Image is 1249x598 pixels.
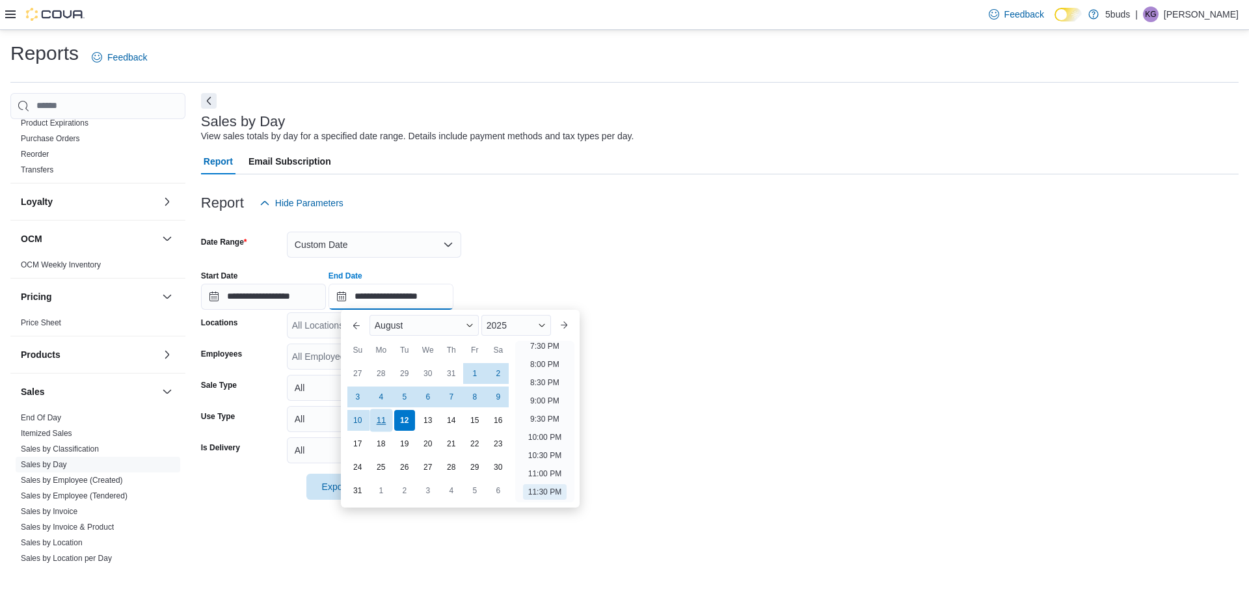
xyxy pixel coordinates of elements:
[464,340,485,360] div: Fr
[21,134,80,143] a: Purchase Orders
[347,340,368,360] div: Su
[347,410,368,431] div: day-10
[21,118,88,128] a: Product Expirations
[441,457,462,478] div: day-28
[371,457,392,478] div: day-25
[375,320,403,331] span: August
[347,387,368,407] div: day-3
[21,290,51,303] h3: Pricing
[306,474,379,500] button: Export
[1135,7,1138,22] p: |
[418,363,438,384] div: day-30
[464,387,485,407] div: day-8
[523,429,567,445] li: 10:00 PM
[488,433,509,454] div: day-23
[314,474,371,500] span: Export
[1105,7,1130,22] p: 5buds
[464,480,485,501] div: day-5
[523,466,567,482] li: 11:00 PM
[1164,7,1239,22] p: [PERSON_NAME]
[21,165,53,175] span: Transfers
[488,340,509,360] div: Sa
[159,384,175,400] button: Sales
[1054,21,1055,22] span: Dark Mode
[21,348,157,361] button: Products
[441,363,462,384] div: day-31
[523,448,567,463] li: 10:30 PM
[201,93,217,109] button: Next
[275,197,343,210] span: Hide Parameters
[481,315,551,336] div: Button. Open the year selector. 2025 is currently selected.
[26,8,85,21] img: Cova
[201,237,247,247] label: Date Range
[346,362,510,502] div: August, 2025
[21,537,83,548] span: Sales by Location
[347,363,368,384] div: day-27
[159,231,175,247] button: OCM
[21,260,101,270] span: OCM Weekly Inventory
[464,433,485,454] div: day-22
[418,410,438,431] div: day-13
[554,315,574,336] button: Next month
[159,289,175,305] button: Pricing
[488,363,509,384] div: day-2
[329,271,362,281] label: End Date
[523,484,567,500] li: 11:30 PM
[21,491,128,500] a: Sales by Employee (Tendered)
[287,232,461,258] button: Custom Date
[441,410,462,431] div: day-14
[441,340,462,360] div: Th
[525,338,565,354] li: 7:30 PM
[371,363,392,384] div: day-28
[21,476,123,485] a: Sales by Employee (Created)
[441,433,462,454] div: day-21
[21,554,112,563] a: Sales by Location per Day
[21,348,60,361] h3: Products
[21,195,157,208] button: Loyalty
[525,375,565,390] li: 8:30 PM
[21,444,99,454] a: Sales by Classification
[21,290,157,303] button: Pricing
[488,480,509,501] div: day-6
[347,433,368,454] div: day-17
[201,349,242,359] label: Employees
[1054,8,1082,21] input: Dark Mode
[21,118,88,128] span: Product Expirations
[21,553,112,564] span: Sales by Location per Day
[418,433,438,454] div: day-20
[21,506,77,517] span: Sales by Invoice
[159,194,175,210] button: Loyalty
[21,413,61,422] a: End Of Day
[21,428,72,439] span: Itemized Sales
[347,457,368,478] div: day-24
[525,393,565,409] li: 9:00 PM
[87,44,152,70] a: Feedback
[201,195,244,211] h3: Report
[21,538,83,547] a: Sales by Location
[394,363,415,384] div: day-29
[21,429,72,438] a: Itemized Sales
[159,347,175,362] button: Products
[287,375,461,401] button: All
[201,442,240,453] label: Is Delivery
[21,523,114,532] a: Sales by Invoice & Product
[287,406,461,432] button: All
[21,318,61,327] a: Price Sheet
[329,284,453,310] input: Press the down key to enter a popover containing a calendar. Press the escape key to close the po...
[21,460,67,469] a: Sales by Day
[21,133,80,144] span: Purchase Orders
[418,480,438,501] div: day-3
[10,40,79,66] h1: Reports
[369,409,392,431] div: day-11
[21,385,45,398] h3: Sales
[371,433,392,454] div: day-18
[488,387,509,407] div: day-9
[10,315,185,336] div: Pricing
[21,232,157,245] button: OCM
[525,411,565,427] li: 9:30 PM
[394,480,415,501] div: day-2
[21,150,49,159] a: Reorder
[441,387,462,407] div: day-7
[21,522,114,532] span: Sales by Invoice & Product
